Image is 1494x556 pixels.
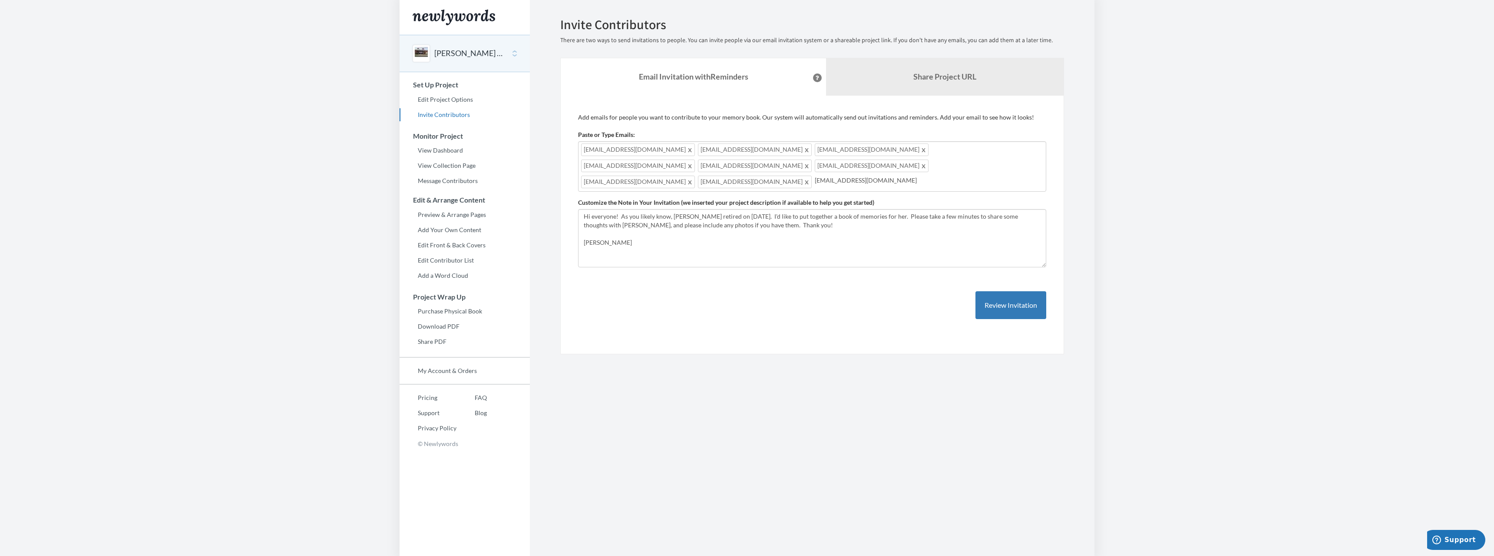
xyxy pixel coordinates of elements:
img: Newlywords logo [413,10,495,25]
a: View Dashboard [400,144,530,157]
a: Purchase Physical Book [400,305,530,318]
span: [EMAIL_ADDRESS][DOMAIN_NAME] [581,160,695,172]
button: Review Invitation [975,291,1046,320]
a: Edit Project Options [400,93,530,106]
a: FAQ [456,391,487,404]
a: My Account & Orders [400,364,530,377]
textarea: Hi everyone! As you likely know, [PERSON_NAME] retired on [DATE]. I'd like to put together a book... [578,209,1046,267]
a: Message Contributors [400,174,530,187]
a: Invite Contributors [400,108,530,121]
strong: Email Invitation with Reminders [639,72,748,81]
b: Share Project URL [913,72,976,81]
h3: Monitor Project [400,132,530,140]
h2: Invite Contributors [560,17,1064,32]
h3: Project Wrap Up [400,293,530,301]
span: [EMAIL_ADDRESS][DOMAIN_NAME] [698,160,812,172]
a: Privacy Policy [400,422,456,435]
iframe: Opens a widget where you can chat to one of our agents [1427,530,1485,552]
p: Add emails for people you want to contribute to your memory book. Our system will automatically s... [578,113,1046,122]
a: Support [400,406,456,419]
span: [EMAIL_ADDRESS][DOMAIN_NAME] [581,143,695,156]
a: Add Your Own Content [400,223,530,236]
span: [EMAIL_ADDRESS][DOMAIN_NAME] [815,143,929,156]
a: Edit Contributor List [400,254,530,267]
p: © Newlywords [400,437,530,450]
a: Preview & Arrange Pages [400,208,530,221]
span: [EMAIL_ADDRESS][DOMAIN_NAME] [698,143,812,156]
a: View Collection Page [400,159,530,172]
h3: Edit & Arrange Content [400,196,530,204]
h3: Set Up Project [400,81,530,89]
a: Add a Word Cloud [400,269,530,282]
span: [EMAIL_ADDRESS][DOMAIN_NAME] [815,160,929,172]
a: Share PDF [400,335,530,348]
label: Paste or Type Emails: [578,130,635,139]
button: [PERSON_NAME] Retirement [434,48,505,59]
p: There are two ways to send invitations to people. You can invite people via our email invitation ... [560,36,1064,45]
span: [EMAIL_ADDRESS][DOMAIN_NAME] [698,176,812,188]
a: Pricing [400,391,456,404]
label: Customize the Note in Your Invitation (we inserted your project description if available to help ... [578,198,874,207]
a: Download PDF [400,320,530,333]
a: Blog [456,406,487,419]
a: Edit Front & Back Covers [400,239,530,252]
span: [EMAIL_ADDRESS][DOMAIN_NAME] [581,176,695,188]
input: Add contributor email(s) here... [815,176,1043,185]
